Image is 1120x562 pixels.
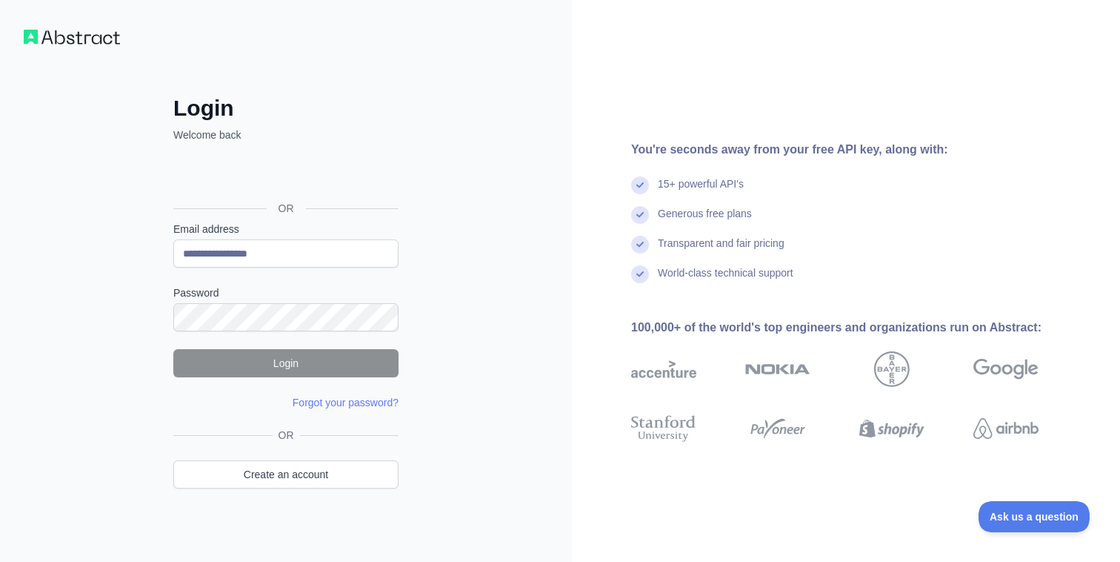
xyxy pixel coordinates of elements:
[173,222,399,237] label: Email address
[173,95,399,122] h2: Login
[267,201,306,216] span: OR
[631,141,1086,159] div: You're seconds away from your free API key, along with:
[859,412,924,445] img: shopify
[658,206,752,236] div: Generous free plans
[658,176,744,206] div: 15+ powerful API's
[293,397,399,409] a: Forgot your password?
[631,265,649,283] img: check mark
[658,265,793,295] div: World-class technical support
[173,285,399,300] label: Password
[979,501,1090,532] iframe: Toggle Customer Support
[631,319,1086,337] div: 100,000+ of the world's top engineers and organizations run on Abstract:
[874,351,910,387] img: bayer
[173,460,399,489] a: Create an account
[631,176,649,194] img: check mark
[658,236,784,265] div: Transparent and fair pricing
[166,159,403,191] iframe: Sign in with Google Button
[24,30,120,44] img: Workflow
[745,412,810,445] img: payoneer
[631,236,649,254] img: check mark
[745,351,810,387] img: nokia
[631,206,649,224] img: check mark
[173,128,399,142] p: Welcome back
[273,428,300,443] span: OR
[631,412,696,445] img: stanford university
[631,351,696,387] img: accenture
[973,412,1039,445] img: airbnb
[173,349,399,377] button: Login
[973,351,1039,387] img: google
